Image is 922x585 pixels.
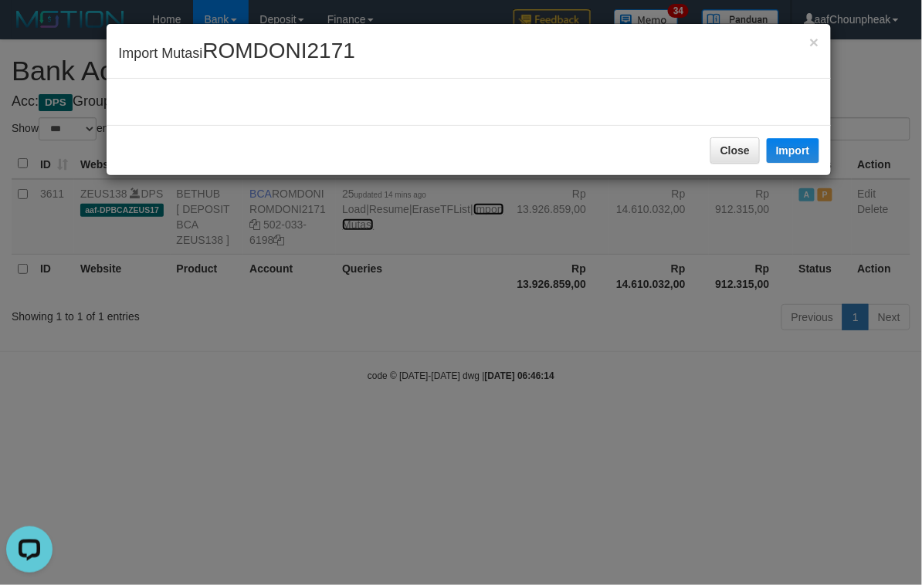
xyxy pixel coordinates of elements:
[710,137,760,164] button: Close
[809,34,819,50] button: Close
[202,39,355,63] span: ROMDONI2171
[118,46,355,61] span: Import Mutasi
[809,33,819,51] span: ×
[767,138,819,163] button: Import
[6,6,53,52] button: Open LiveChat chat widget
